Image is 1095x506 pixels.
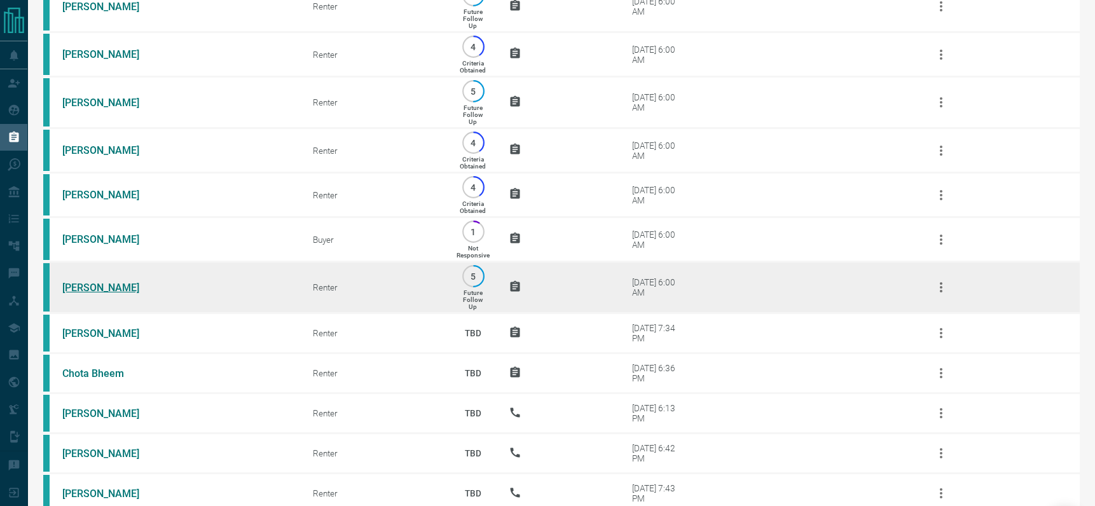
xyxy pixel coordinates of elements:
[313,408,437,418] div: Renter
[62,1,158,13] a: [PERSON_NAME]
[62,488,158,500] a: [PERSON_NAME]
[313,448,437,458] div: Renter
[43,263,50,311] div: condos.ca
[43,34,50,75] div: condos.ca
[469,271,478,281] p: 5
[632,483,686,503] div: [DATE] 7:43 PM
[460,156,486,170] p: Criteria Obtained
[632,185,686,205] div: [DATE] 6:00 AM
[313,190,437,200] div: Renter
[632,363,686,383] div: [DATE] 6:36 PM
[43,78,50,126] div: condos.ca
[62,189,158,201] a: [PERSON_NAME]
[313,328,437,338] div: Renter
[313,50,437,60] div: Renter
[457,316,490,350] p: TBD
[313,368,437,378] div: Renter
[469,86,478,96] p: 5
[62,367,158,379] a: Chota Bheem
[463,289,483,310] p: Future Follow Up
[463,104,483,125] p: Future Follow Up
[460,200,486,214] p: Criteria Obtained
[457,436,490,470] p: TBD
[463,8,483,29] p: Future Follow Up
[469,227,478,236] p: 1
[632,44,686,65] div: [DATE] 6:00 AM
[43,395,50,432] div: condos.ca
[62,282,158,294] a: [PERSON_NAME]
[62,327,158,339] a: [PERSON_NAME]
[62,407,158,420] a: [PERSON_NAME]
[457,396,490,430] p: TBD
[469,138,478,147] p: 4
[632,92,686,113] div: [DATE] 6:00 AM
[43,315,50,352] div: condos.ca
[43,355,50,392] div: condos.ca
[43,435,50,472] div: condos.ca
[62,448,158,460] a: [PERSON_NAME]
[632,277,686,297] div: [DATE] 6:00 AM
[632,403,686,423] div: [DATE] 6:13 PM
[62,48,158,60] a: [PERSON_NAME]
[632,323,686,343] div: [DATE] 7:34 PM
[313,488,437,498] div: Renter
[313,282,437,292] div: Renter
[43,219,50,260] div: condos.ca
[313,97,437,107] div: Renter
[632,443,686,463] div: [DATE] 6:42 PM
[43,174,50,215] div: condos.ca
[460,60,486,74] p: Criteria Obtained
[43,130,50,171] div: condos.ca
[457,356,490,390] p: TBD
[313,1,437,11] div: Renter
[62,97,158,109] a: [PERSON_NAME]
[469,182,478,192] p: 4
[62,144,158,156] a: [PERSON_NAME]
[313,146,437,156] div: Renter
[62,233,158,245] a: [PERSON_NAME]
[469,42,478,51] p: 4
[313,235,437,245] div: Buyer
[632,140,686,161] div: [DATE] 6:00 AM
[457,245,490,259] p: Not Responsive
[632,229,686,250] div: [DATE] 6:00 AM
